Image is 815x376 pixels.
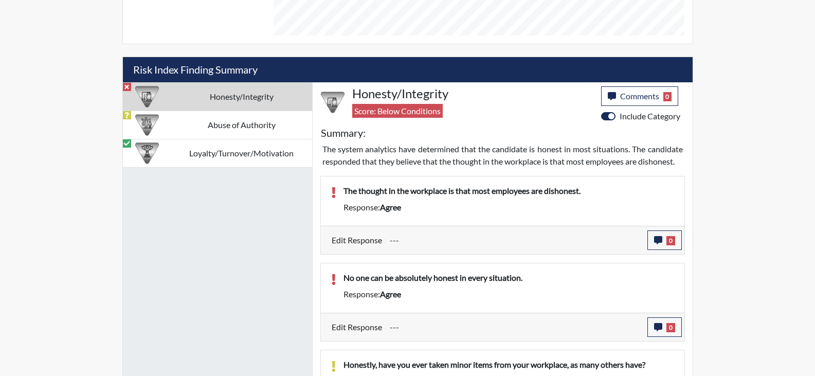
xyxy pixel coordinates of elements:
p: The system analytics have determined that the candidate is honest in most situations. The candida... [322,143,683,168]
p: No one can be absolutely honest in every situation. [343,272,674,284]
span: 0 [663,92,672,101]
div: Response: [336,201,682,213]
td: Honesty/Integrity [171,82,312,111]
label: Edit Response [332,230,382,250]
td: Abuse of Authority [171,111,312,139]
div: Update the test taker's response, the change might impact the score [382,230,647,250]
span: Comments [620,91,659,101]
h4: Honesty/Integrity [352,86,593,101]
img: CATEGORY%20ICON-17.40ef8247.png [135,141,159,165]
button: 0 [647,230,682,250]
div: Update the test taker's response, the change might impact the score [382,317,647,337]
h5: Risk Index Finding Summary [123,57,693,82]
td: Loyalty/Turnover/Motivation [171,139,312,167]
p: Honestly, have you ever taken minor items from your workplace, as many others have? [343,359,674,371]
button: Comments0 [601,86,679,106]
label: Include Category [620,110,680,122]
span: agree [380,289,401,299]
span: 0 [666,323,675,332]
img: CATEGORY%20ICON-01.94e51fac.png [135,113,159,137]
span: agree [380,202,401,212]
label: Edit Response [332,317,382,337]
p: The thought in the workplace is that most employees are dishonest. [343,185,674,197]
h5: Summary: [321,127,366,139]
span: Score: Below Conditions [352,104,443,118]
img: CATEGORY%20ICON-11.a5f294f4.png [321,91,345,114]
div: Response: [336,288,682,300]
span: 0 [666,236,675,245]
button: 0 [647,317,682,337]
img: CATEGORY%20ICON-11.a5f294f4.png [135,85,159,109]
